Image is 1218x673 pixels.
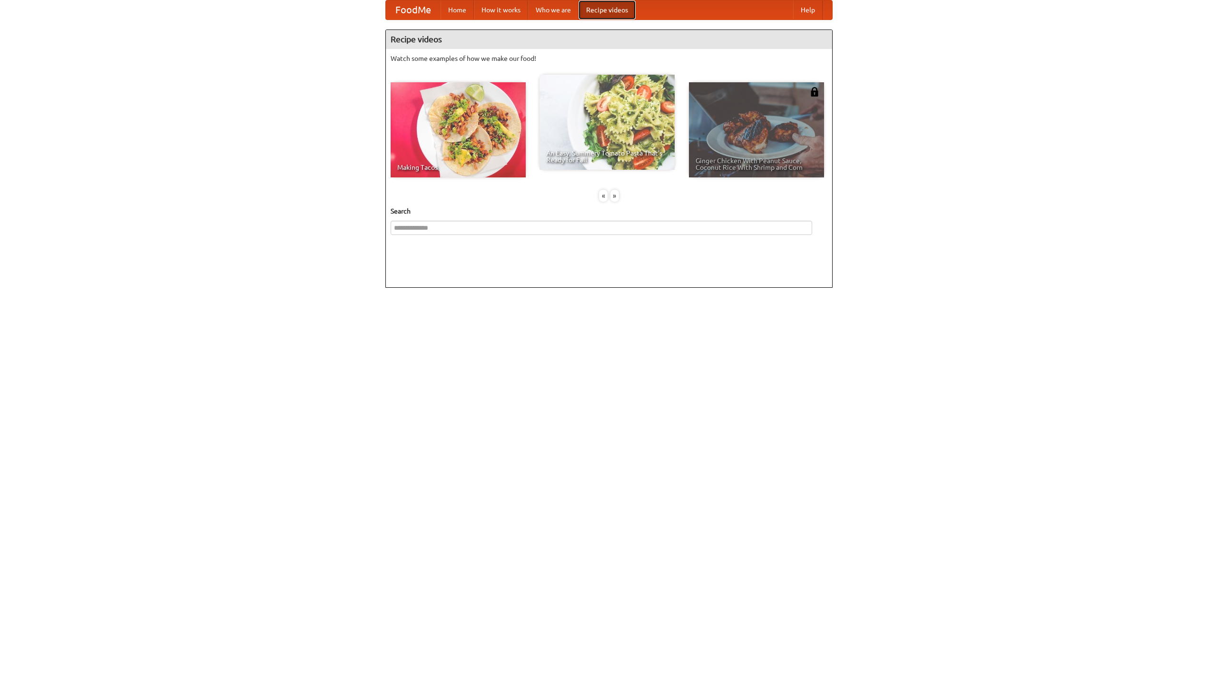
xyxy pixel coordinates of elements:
a: Home [441,0,474,20]
a: Recipe videos [579,0,636,20]
a: Who we are [528,0,579,20]
a: Making Tacos [391,82,526,177]
span: Making Tacos [397,164,519,171]
a: Help [793,0,823,20]
span: An Easy, Summery Tomato Pasta That's Ready for Fall [546,150,668,163]
div: » [610,190,619,202]
a: How it works [474,0,528,20]
h5: Search [391,206,827,216]
a: An Easy, Summery Tomato Pasta That's Ready for Fall [540,75,675,170]
h4: Recipe videos [386,30,832,49]
p: Watch some examples of how we make our food! [391,54,827,63]
img: 483408.png [810,87,819,97]
div: « [599,190,608,202]
a: FoodMe [386,0,441,20]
